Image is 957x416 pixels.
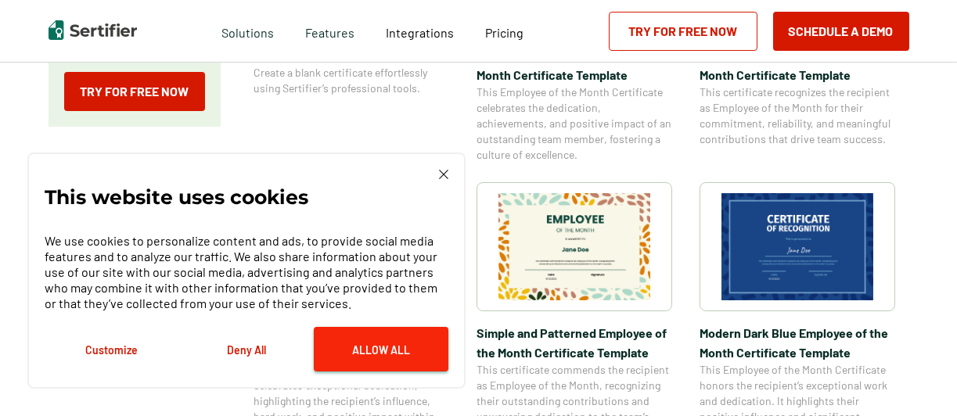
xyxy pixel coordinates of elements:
[485,25,523,40] span: Pricing
[879,341,957,416] iframe: Chat Widget
[477,45,672,84] span: Simple & Modern Employee of the Month Certificate Template
[477,84,672,163] span: This Employee of the Month Certificate celebrates the dedication, achievements, and positive impa...
[700,45,895,84] span: Modern & Red Employee of the Month Certificate Template
[221,21,274,41] span: Solutions
[64,72,205,111] a: Try for Free Now
[45,233,448,311] p: We use cookies to personalize content and ads, to provide social media features and to analyze ou...
[45,327,179,371] button: Customize
[386,21,454,41] a: Integrations
[179,327,314,371] button: Deny All
[254,65,449,96] span: Create a blank certificate effortlessly using Sertifier’s professional tools.
[439,170,448,179] img: Cookie Popup Close
[485,21,523,41] a: Pricing
[773,12,909,51] button: Schedule a Demo
[700,84,895,147] span: This certificate recognizes the recipient as Employee of the Month for their commitment, reliabil...
[700,323,895,362] span: Modern Dark Blue Employee of the Month Certificate Template
[305,21,354,41] span: Features
[45,189,308,205] p: This website uses cookies
[386,25,454,40] span: Integrations
[314,327,448,371] button: Allow All
[721,193,873,300] img: Modern Dark Blue Employee of the Month Certificate Template
[498,193,650,300] img: Simple and Patterned Employee of the Month Certificate Template
[609,12,757,51] a: Try for Free Now
[49,20,137,40] img: Sertifier | Digital Credentialing Platform
[477,323,672,362] span: Simple and Patterned Employee of the Month Certificate Template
